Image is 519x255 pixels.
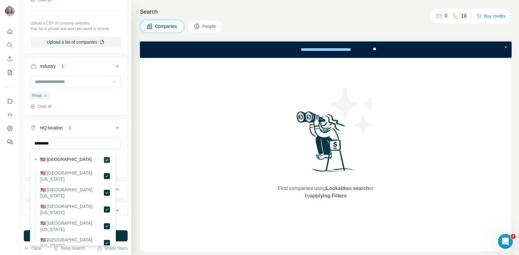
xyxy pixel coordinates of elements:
p: Upload a CSV of company websites. [30,20,121,26]
img: Surfe Illustration - Woman searching with binoculars [294,110,358,179]
span: 2 [511,234,516,239]
button: Annual revenue ($) [24,182,127,197]
button: HQ location1 [24,120,127,138]
p: 19 [461,12,466,20]
button: Clear all [30,104,51,109]
span: applying Filters [310,193,347,198]
label: 🇺🇸 [GEOGRAPHIC_DATA]: [US_STATE] [40,170,103,182]
button: Employees (size) [24,203,127,218]
button: Industry1 [24,59,127,76]
button: Save search [53,245,85,251]
button: Share filters [97,245,128,251]
span: Retail [32,93,42,98]
h4: Search [140,7,512,16]
button: Use Surfe on LinkedIn [5,96,15,107]
div: 1 [66,125,74,131]
button: Run search [24,230,128,241]
button: Quick start [5,26,15,37]
button: Enrich CSV [5,53,15,64]
span: People [202,23,217,29]
img: Avatar [5,6,15,16]
div: HQ location [40,125,63,131]
iframe: Banner [140,41,512,58]
img: Surfe Illustration - Stars [326,83,382,138]
button: Dashboard [5,123,15,134]
label: 🇺🇸 [GEOGRAPHIC_DATA]: [US_STATE] [40,187,103,199]
button: Clear [24,245,41,251]
p: Your list is private and won't be saved or shared. [30,26,121,32]
span: Companies [155,23,178,29]
div: Industry [40,63,56,69]
p: 0 [445,12,447,20]
button: Upload a list of companies [30,37,121,48]
label: 🇺🇸 [GEOGRAPHIC_DATA]: [US_STATE] [40,237,103,249]
label: 🇺🇸 [GEOGRAPHIC_DATA] [40,156,92,164]
span: Find companies using or by [276,185,375,200]
label: 🇺🇸 [GEOGRAPHIC_DATA]: [US_STATE] [40,220,103,232]
button: Use Surfe API [5,109,15,120]
iframe: Intercom live chat [498,234,513,249]
button: Search [5,40,15,51]
div: 1 [59,63,66,69]
button: Feedback [5,136,15,148]
button: Buy credits [477,12,505,20]
label: 🇺🇸 [GEOGRAPHIC_DATA]: [US_STATE] [40,203,103,216]
button: My lists [5,67,15,78]
span: Lookalikes search [326,186,369,191]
